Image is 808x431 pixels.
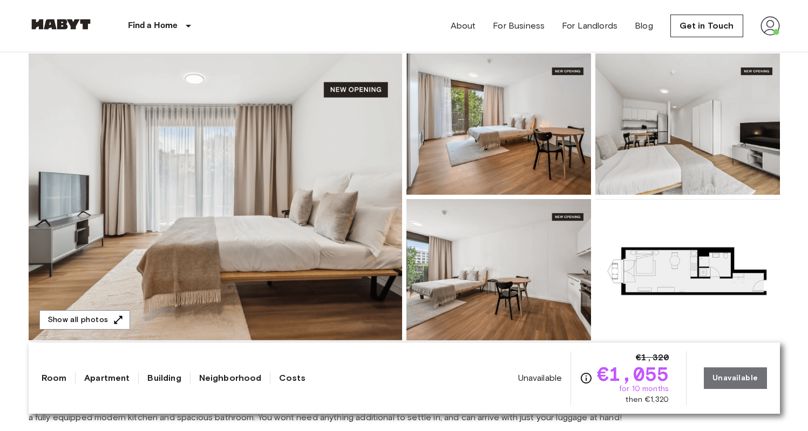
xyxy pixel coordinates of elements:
img: Picture of unit DE-01-491-604-001 [595,53,780,195]
img: Picture of unit DE-01-491-604-001 [595,199,780,340]
a: Blog [635,19,653,32]
img: Marketing picture of unit DE-01-491-604-001 [29,53,402,340]
a: Apartment [84,372,130,385]
span: €1,055 [597,364,669,384]
svg: Check cost overview for full price breakdown. Please note that discounts apply to new joiners onl... [580,372,593,385]
a: Room [42,372,67,385]
span: then €1,320 [626,394,669,405]
a: About [451,19,476,32]
a: Building [147,372,181,385]
img: Habyt [29,19,93,30]
span: Unavailable [518,372,562,384]
img: Picture of unit DE-01-491-604-001 [406,199,591,340]
img: avatar [761,16,780,36]
button: Show all photos [39,310,130,330]
a: Neighborhood [199,372,262,385]
p: Find a Home [128,19,178,32]
span: €1,320 [636,351,669,364]
a: For Landlords [562,19,617,32]
img: Picture of unit DE-01-491-604-001 [406,53,591,195]
a: For Business [493,19,545,32]
span: for 10 months [619,384,669,394]
a: Costs [279,372,305,385]
a: Get in Touch [670,15,743,37]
